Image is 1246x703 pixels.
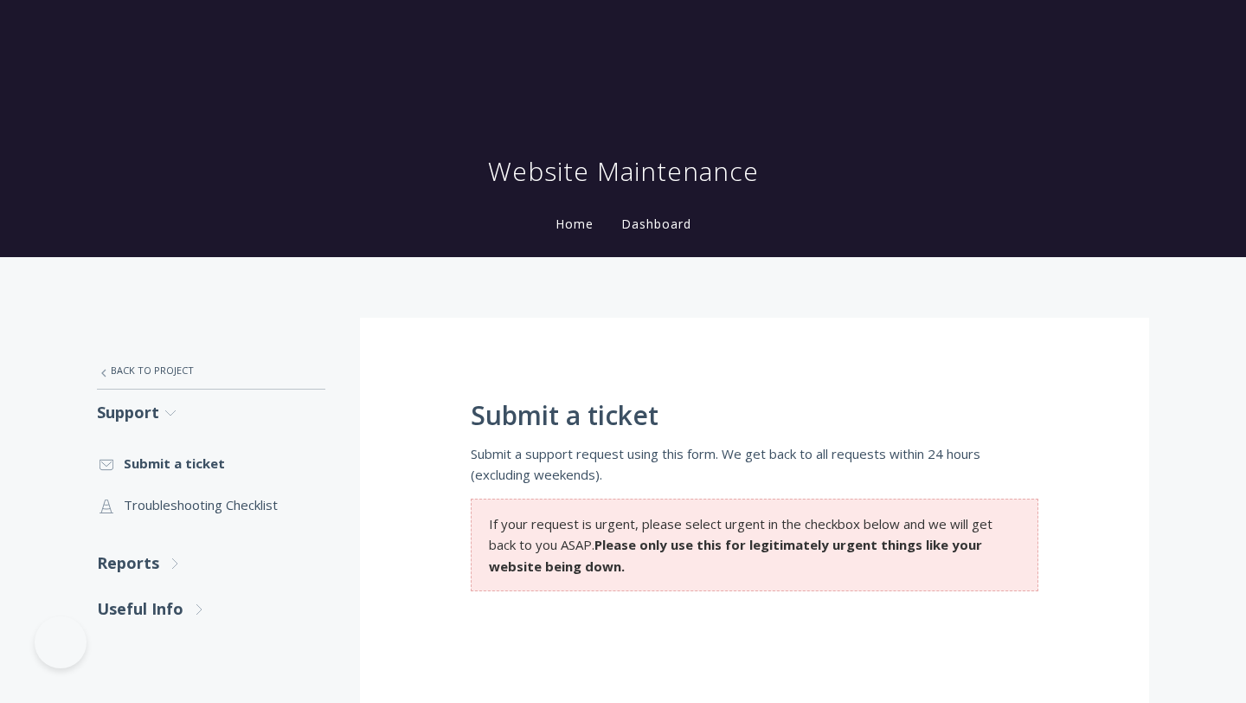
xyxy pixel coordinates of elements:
a: Useful Info [97,586,325,632]
a: Reports [97,540,325,586]
strong: Please only use this for legitimately urgent things like your website being down. [489,536,982,574]
h1: Submit a ticket [471,401,1038,430]
a: Back to Project [97,352,325,389]
a: Submit a ticket [97,442,325,484]
p: Submit a support request using this form. We get back to all requests within 24 hours (excluding ... [471,443,1038,486]
a: Dashboard [618,216,695,232]
a: Troubleshooting Checklist [97,484,325,526]
iframe: Toggle Customer Support [35,616,87,668]
a: Support [97,390,325,435]
a: Home [552,216,597,232]
h1: Website Maintenance [488,154,759,189]
section: If your request is urgent, please select urgent in the checkbox below and we will get back to you... [471,499,1038,591]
